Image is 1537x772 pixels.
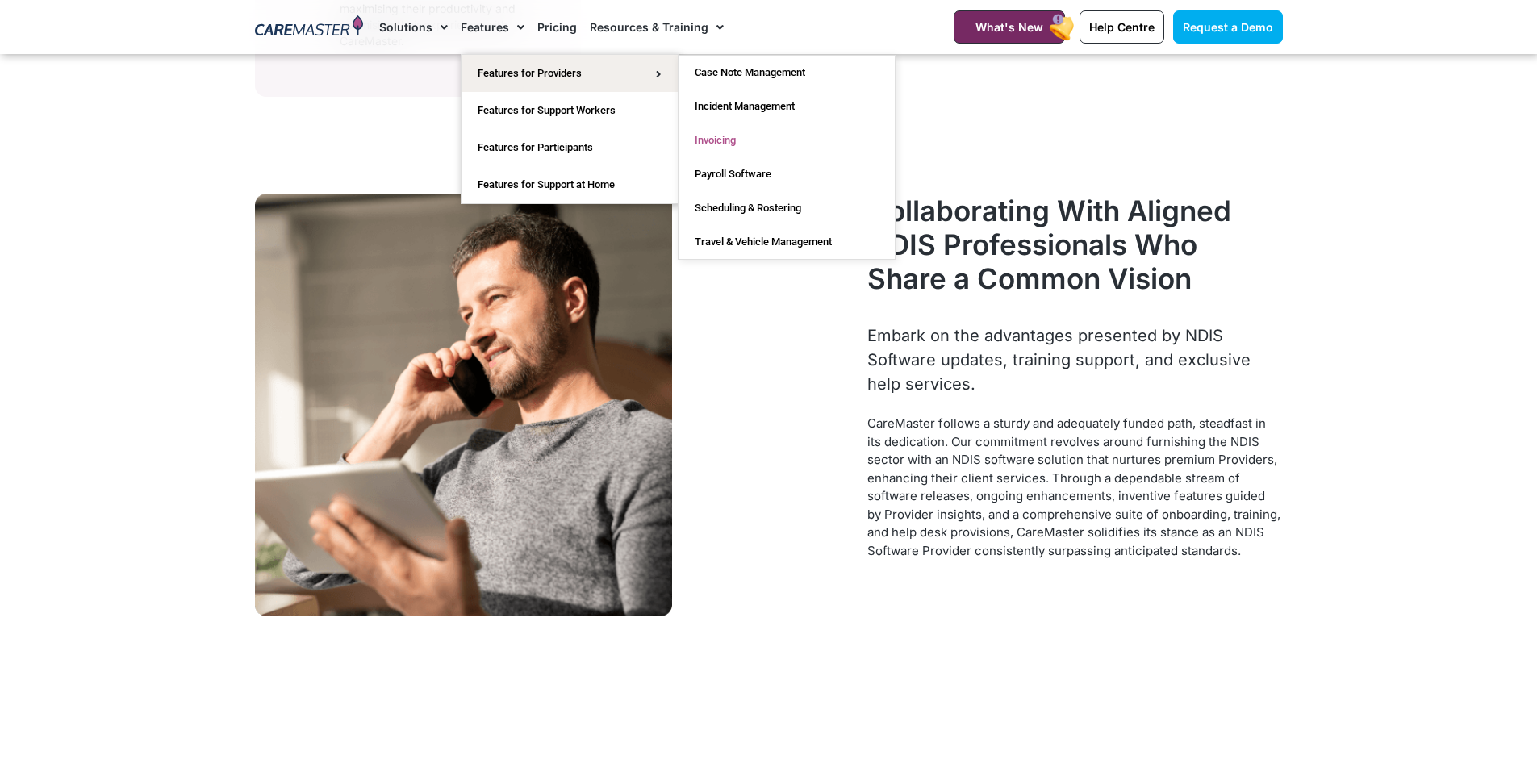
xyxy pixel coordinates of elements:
a: Travel & Vehicle Management [679,225,895,259]
span: Help Centre [1089,20,1155,34]
span: CareMaster follows a sturdy and adequately funded path, steadfast in its dedication. Our commitme... [867,415,1280,558]
a: Scheduling & Rostering [679,191,895,225]
img: CareMaster Logo [255,15,364,40]
span: What's New [975,20,1043,34]
a: Case Note Management [679,56,895,90]
h2: Collaborating With Aligned NDIS Professionals Who Share a Common Vision [867,194,1282,295]
a: What's New [954,10,1065,44]
span: Embark on the advantages presented by NDIS Software updates, training support, and exclusive help... [867,326,1251,394]
a: Incident Management [679,90,895,123]
a: Features for Providers [462,55,678,92]
a: Help Centre [1080,10,1164,44]
a: Features for Support at Home [462,166,678,203]
ul: Features [461,54,679,204]
img: The NDIS Support Worker app by CareMaster ensures seamless information flow, supported by its eff... [255,194,673,616]
a: Features for Support Workers [462,92,678,129]
span: Request a Demo [1183,20,1273,34]
ul: Features for Providers [678,55,896,260]
a: Invoicing [679,123,895,157]
a: Payroll Software [679,157,895,191]
a: Request a Demo [1173,10,1283,44]
a: Features for Participants [462,129,678,166]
